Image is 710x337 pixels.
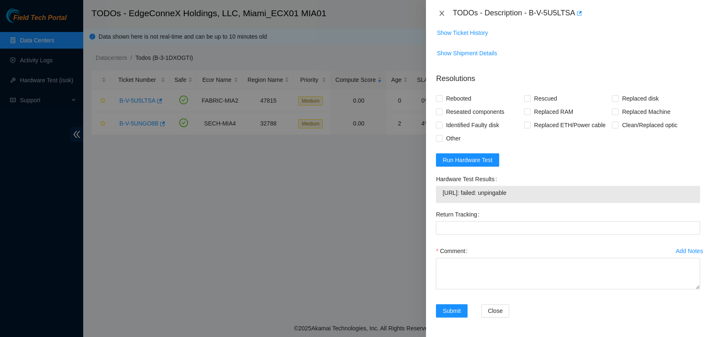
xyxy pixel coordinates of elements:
button: Run Hardware Test [436,153,499,167]
span: Identified Faulty disk [443,118,502,132]
div: TODOs - Description - B-V-5U5LTSA [453,7,700,20]
span: Replaced RAM [531,105,576,118]
textarea: Comment [436,258,700,289]
span: Submit [443,306,461,315]
span: Replaced ETH/Power cable [531,118,609,132]
div: Add Notes [676,248,703,254]
span: Reseated components [443,105,507,118]
span: Replaced disk [618,92,662,105]
p: Resolutions [436,66,700,84]
button: Show Ticket History [436,26,488,39]
label: Hardware Test Results [436,172,500,186]
input: Return Tracking [436,221,700,234]
span: Run Hardware Test [443,155,492,165]
button: Add Notes [675,244,703,258]
span: Other [443,132,464,145]
span: Show Ticket History [437,28,488,37]
span: Close [488,306,503,315]
label: Comment [436,244,471,258]
span: close [438,10,445,17]
button: Submit [436,304,468,317]
span: Replaced Machine [618,105,673,118]
label: Return Tracking [436,208,483,221]
span: Rescued [531,92,560,105]
button: Show Shipment Details [436,47,497,60]
span: Show Shipment Details [437,49,497,58]
span: Clean/Replaced optic [618,118,680,132]
button: Close [436,10,448,17]
span: [URL]: failed: unpingable [443,188,693,197]
button: Close [481,304,510,317]
span: Rebooted [443,92,475,105]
